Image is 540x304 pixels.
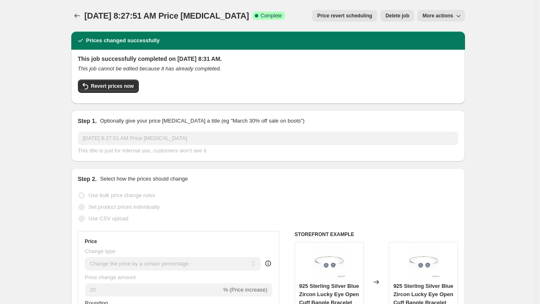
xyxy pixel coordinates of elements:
span: [DATE] 8:27:51 AM Price [MEDICAL_DATA] [85,11,249,20]
div: help [264,259,272,268]
h2: This job successfully completed on [DATE] 8:31 AM. [78,55,458,63]
h6: STOREFRONT EXAMPLE [295,231,458,238]
span: Delete job [385,12,409,19]
h2: Step 2. [78,175,97,183]
span: % (Price increase) [223,287,267,293]
input: -15 [85,283,222,297]
span: Revert prices now [91,83,134,89]
span: Set product prices individually [89,204,160,210]
h2: Step 1. [78,117,97,125]
p: Optionally give your price [MEDICAL_DATA] a title (eg "March 30% off sale on boots") [100,117,304,125]
img: 2025-01-27T190137.405_80x.png [407,246,440,280]
span: Use CSV upload [89,215,128,222]
span: This title is just for internal use, customers won't see it [78,147,206,154]
button: More actions [417,10,465,22]
span: Use bulk price change rules [89,192,155,198]
p: Select how the prices should change [100,175,188,183]
button: Revert prices now [78,80,139,93]
button: Price change jobs [71,10,83,22]
input: 30% off holiday sale [78,132,458,145]
button: Price revert scheduling [312,10,377,22]
h3: Price [85,238,97,245]
img: 2025-01-27T190137.405_80x.png [312,246,346,280]
h2: Prices changed successfully [86,36,160,45]
span: Complete [261,12,282,19]
button: Delete job [380,10,414,22]
span: Price change amount [85,274,136,280]
span: Change type [85,248,116,254]
span: Price revert scheduling [317,12,372,19]
i: This job cannot be edited because it has already completed. [78,65,221,72]
span: More actions [422,12,453,19]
